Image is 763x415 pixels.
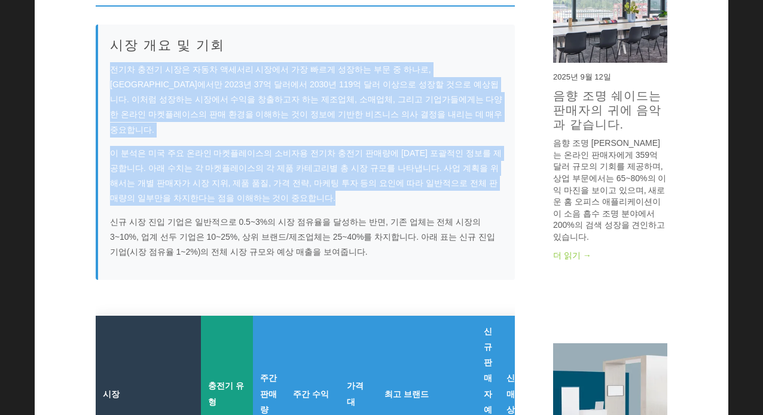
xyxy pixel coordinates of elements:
[110,148,502,203] font: 이 분석은 미국 주요 온라인 마켓플레이스의 소비자용 전기차 충전기 판매량에 [DATE] 포괄적인 정보를 제공합니다. 아래 수치는 각 마켓플레이스의 각 제품 카테고리별 총 시장...
[553,89,661,131] a: 음향 조명 쉐이드는 판매자의 귀에 음악과 같습니다.
[110,65,502,135] font: 전기차 충전기 시장은 자동차 액세서리 시장에서 가장 빠르게 성장하는 부문 중 하나로, [GEOGRAPHIC_DATA]에서만 2023년 37억 달러에서 2030년 119억 달러...
[384,389,429,398] font: 최고 브랜드
[506,373,534,414] font: 신규 판매자 예상 수익
[553,72,611,81] font: 2025년 9월 12일
[347,381,364,406] font: 가격대
[260,373,277,414] font: 주간 판매량
[208,381,244,406] font: 충전기 유형
[553,138,667,242] font: 음향 조명 [PERSON_NAME]는 온라인 판매자에게 359억 달러 규모의 기회를 제공하며, 상업 부문에서는 65~80%의 이익 마진을 보이고 있으며, 새로운 홈 오피스 애...
[110,217,495,257] font: 신규 시장 진입 기업은 일반적으로 0.5~3%의 시장 점유율을 달성하는 반면, 기존 업체는 전체 시장의 3~10%, 업계 선두 기업은 10~25%, 상위 브랜드/제조업체는 2...
[110,38,225,53] font: 시장 개요 및 기회
[553,249,667,261] a: 더 읽기 →
[553,251,591,260] font: 더 읽기 →
[293,389,329,398] font: 주간 수익
[103,389,120,398] font: 시장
